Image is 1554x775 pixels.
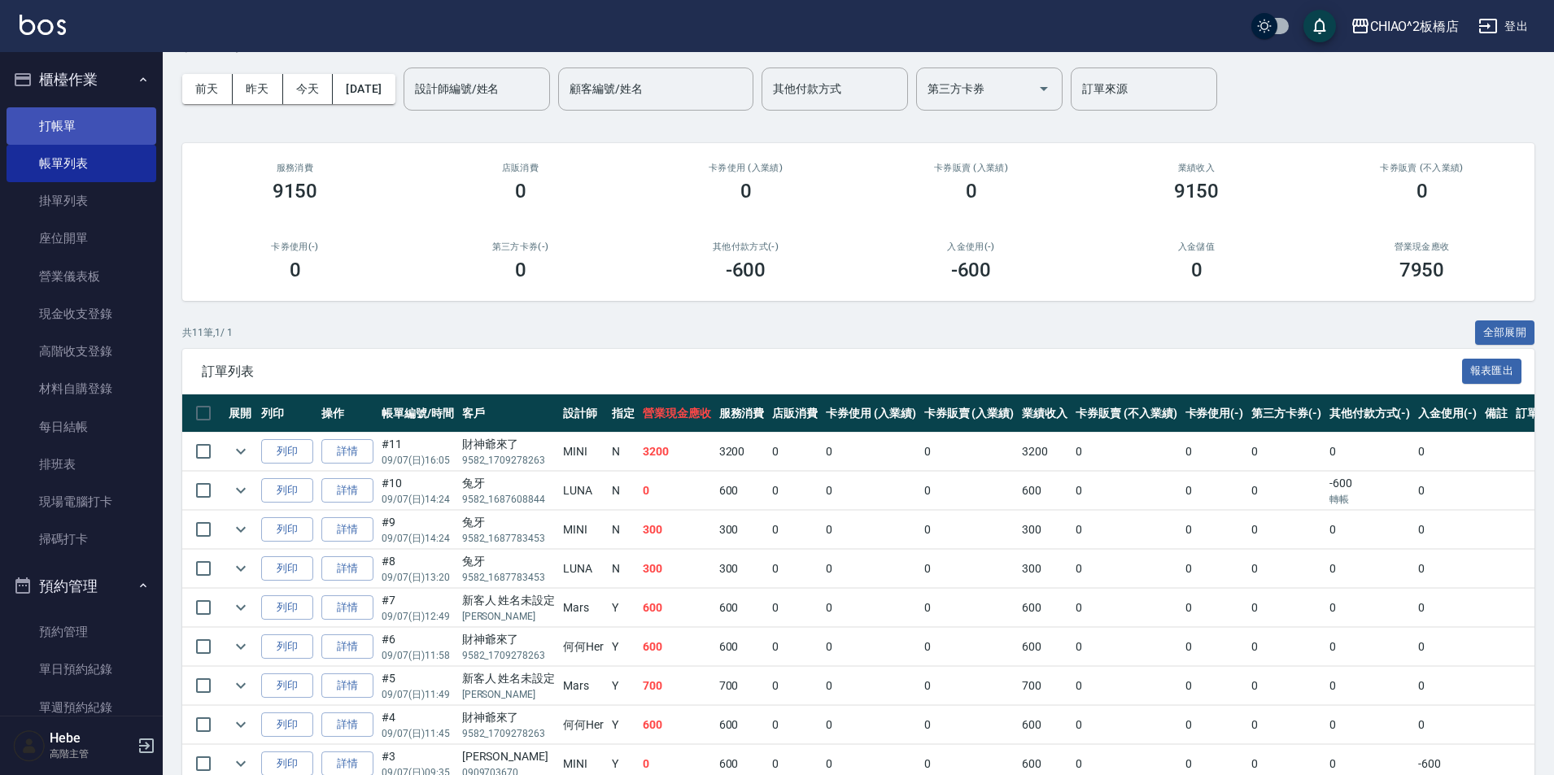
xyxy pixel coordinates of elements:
td: 0 [1072,472,1181,510]
td: 600 [1018,472,1072,510]
td: 600 [715,472,769,510]
td: Mars [559,589,608,627]
div: 兔牙 [462,475,556,492]
p: 9582_1687783453 [462,531,556,546]
a: 打帳單 [7,107,156,145]
td: 600 [639,589,715,627]
td: 0 [1181,511,1248,549]
td: 0 [920,433,1019,471]
td: 0 [768,472,822,510]
td: 0 [1247,706,1325,744]
td: 600 [715,628,769,666]
a: 詳情 [321,634,373,660]
td: 0 [822,433,920,471]
td: 0 [768,628,822,666]
p: 09/07 (日) 11:45 [382,726,454,741]
p: 09/07 (日) 16:05 [382,453,454,468]
td: 700 [715,667,769,705]
th: 備註 [1481,394,1512,433]
td: 0 [768,511,822,549]
h2: 營業現金應收 [1329,242,1515,252]
td: 0 [1181,589,1248,627]
td: #9 [378,511,458,549]
td: 0 [1414,589,1481,627]
td: 0 [1414,628,1481,666]
th: 店販消費 [768,394,822,433]
td: Y [608,589,639,627]
div: 新客人 姓名未設定 [462,592,556,609]
div: CHIAO^2板橋店 [1370,16,1460,37]
td: 0 [920,628,1019,666]
p: 9582_1687608844 [462,492,556,507]
td: #6 [378,628,458,666]
h3: 0 [1191,259,1203,281]
p: 09/07 (日) 14:24 [382,492,454,507]
td: Y [608,706,639,744]
button: 列印 [261,673,313,699]
button: save [1303,10,1336,42]
button: 昨天 [233,74,283,104]
h2: 卡券販賣 (不入業績) [1329,163,1515,173]
td: 600 [715,706,769,744]
td: 0 [1181,628,1248,666]
button: 列印 [261,712,313,738]
td: 600 [715,589,769,627]
div: 新客人 姓名未設定 [462,670,556,687]
h3: 0 [290,259,301,281]
a: 掛單列表 [7,182,156,220]
td: 0 [768,589,822,627]
td: 0 [1247,511,1325,549]
td: 0 [1181,550,1248,588]
a: 詳情 [321,556,373,581]
h2: 業績收入 [1103,163,1290,173]
th: 卡券販賣 (入業績) [920,394,1019,433]
td: 600 [1018,589,1072,627]
th: 服務消費 [715,394,769,433]
td: 0 [1414,550,1481,588]
p: 9582_1709278263 [462,648,556,663]
h3: 0 [740,180,752,202]
button: [DATE] [333,74,395,104]
a: 報表匯出 [1462,363,1522,378]
td: #10 [378,472,458,510]
a: 掃碼打卡 [7,520,156,558]
a: 每日結帳 [7,408,156,446]
td: 0 [1072,628,1181,666]
td: 0 [1247,589,1325,627]
td: 300 [715,550,769,588]
h2: 卡券使用 (入業績) [653,163,839,173]
td: 0 [920,667,1019,705]
p: 09/07 (日) 11:49 [382,687,454,702]
button: 登出 [1472,11,1534,41]
td: 600 [1018,706,1072,744]
button: 前天 [182,74,233,104]
td: 600 [1018,628,1072,666]
td: 0 [1072,667,1181,705]
td: Mars [559,667,608,705]
a: 材料自購登錄 [7,370,156,407]
th: 第三方卡券(-) [1247,394,1325,433]
a: 詳情 [321,439,373,464]
td: 300 [1018,511,1072,549]
button: 櫃檯作業 [7,59,156,101]
h3: 9150 [1174,180,1220,202]
td: 0 [1072,550,1181,588]
h2: 卡券使用(-) [202,242,388,252]
td: 0 [822,706,920,744]
td: 0 [1325,589,1415,627]
button: 全部展開 [1475,320,1535,346]
td: 0 [1325,550,1415,588]
button: 列印 [261,439,313,464]
a: 座位開單 [7,220,156,257]
td: 0 [822,628,920,666]
td: Y [608,667,639,705]
td: 何何Her [559,628,608,666]
div: 財神爺來了 [462,709,556,726]
div: 兔牙 [462,514,556,531]
p: 轉帳 [1329,492,1411,507]
img: Logo [20,15,66,35]
p: 共 11 筆, 1 / 1 [182,325,233,340]
div: [PERSON_NAME] [462,748,556,765]
button: expand row [229,673,253,698]
td: 0 [1072,706,1181,744]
